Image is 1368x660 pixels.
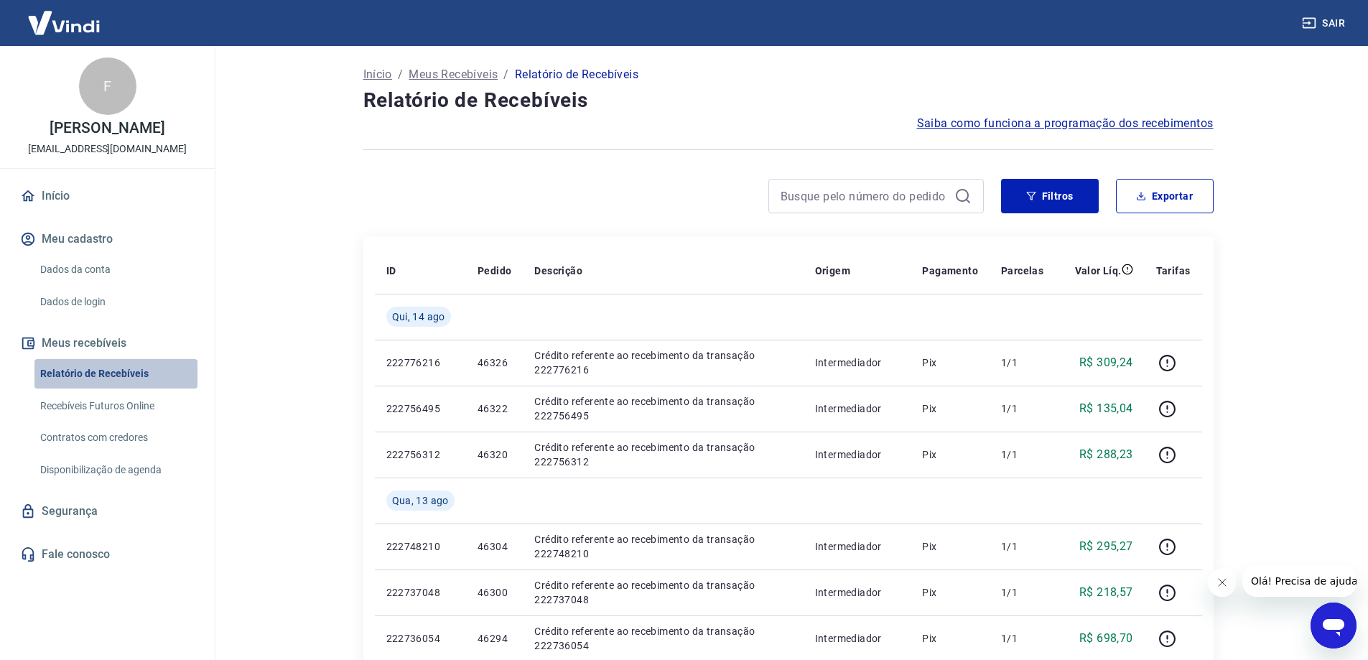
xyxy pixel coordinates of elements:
p: R$ 698,70 [1079,630,1133,647]
button: Meu cadastro [17,223,197,255]
p: Intermediador [815,447,900,462]
p: 46300 [478,585,511,600]
button: Meus recebíveis [17,327,197,359]
a: Disponibilização de agenda [34,455,197,485]
p: 1/1 [1001,355,1043,370]
a: Início [363,66,392,83]
p: Intermediador [815,401,900,416]
p: / [503,66,508,83]
p: R$ 218,57 [1079,584,1133,601]
p: R$ 135,04 [1079,400,1133,417]
a: Dados da conta [34,255,197,284]
p: Pix [922,631,978,646]
span: Qui, 14 ago [392,310,445,324]
p: [PERSON_NAME] [50,121,164,136]
p: Crédito referente ao recebimento da transação 222748210 [534,532,791,561]
p: 1/1 [1001,631,1043,646]
button: Sair [1299,10,1351,37]
p: Valor Líq. [1075,264,1122,278]
a: Meus Recebíveis [409,66,498,83]
p: Intermediador [815,539,900,554]
p: 222736054 [386,631,455,646]
p: 46304 [478,539,511,554]
p: 1/1 [1001,401,1043,416]
a: Dados de login [34,287,197,317]
p: Crédito referente ao recebimento da transação 222736054 [534,624,791,653]
p: Parcelas [1001,264,1043,278]
a: Segurança [17,496,197,527]
a: Recebíveis Futuros Online [34,391,197,421]
p: Crédito referente ao recebimento da transação 222776216 [534,348,791,377]
p: Intermediador [815,631,900,646]
a: Fale conosco [17,539,197,570]
button: Exportar [1116,179,1214,213]
p: [EMAIL_ADDRESS][DOMAIN_NAME] [28,141,187,157]
p: 1/1 [1001,539,1043,554]
p: Pix [922,585,978,600]
p: Pix [922,401,978,416]
p: 222776216 [386,355,455,370]
p: Intermediador [815,355,900,370]
img: Vindi [17,1,111,45]
p: R$ 288,23 [1079,446,1133,463]
p: Tarifas [1156,264,1191,278]
p: 46294 [478,631,511,646]
p: 1/1 [1001,585,1043,600]
p: Pix [922,355,978,370]
p: Crédito referente ao recebimento da transação 222737048 [534,578,791,607]
p: 1/1 [1001,447,1043,462]
p: ID [386,264,396,278]
iframe: Fechar mensagem [1208,568,1237,597]
p: Intermediador [815,585,900,600]
div: F [79,57,136,115]
span: Qua, 13 ago [392,493,449,508]
p: Relatório de Recebíveis [515,66,638,83]
p: Pagamento [922,264,978,278]
p: Pedido [478,264,511,278]
h4: Relatório de Recebíveis [363,86,1214,115]
p: R$ 295,27 [1079,538,1133,555]
p: 222737048 [386,585,455,600]
p: Pix [922,539,978,554]
a: Relatório de Recebíveis [34,359,197,389]
button: Filtros [1001,179,1099,213]
p: Origem [815,264,850,278]
p: R$ 309,24 [1079,354,1133,371]
p: / [398,66,403,83]
a: Início [17,180,197,212]
p: 46322 [478,401,511,416]
p: Descrição [534,264,582,278]
span: Olá! Precisa de ajuda? [9,10,121,22]
p: Crédito referente ao recebimento da transação 222756495 [534,394,791,423]
input: Busque pelo número do pedido [781,185,949,207]
p: 222756495 [386,401,455,416]
p: 46320 [478,447,511,462]
p: 222756312 [386,447,455,462]
iframe: Mensagem da empresa [1242,565,1357,597]
p: 222748210 [386,539,455,554]
iframe: Botão para abrir a janela de mensagens [1311,603,1357,649]
p: Crédito referente ao recebimento da transação 222756312 [534,440,791,469]
a: Saiba como funciona a programação dos recebimentos [917,115,1214,132]
a: Contratos com credores [34,423,197,452]
p: 46326 [478,355,511,370]
p: Pix [922,447,978,462]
